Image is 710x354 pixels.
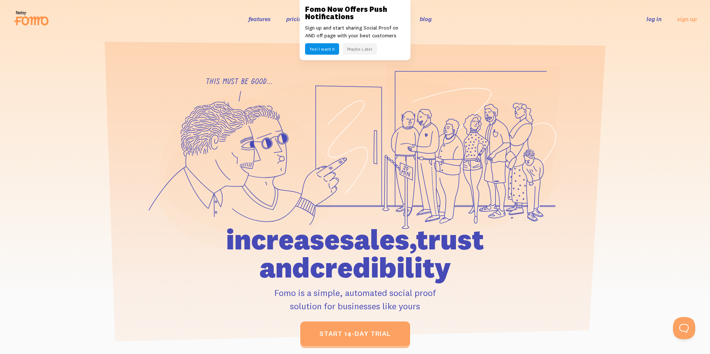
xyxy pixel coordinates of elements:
[420,15,432,23] a: blog
[305,6,405,20] h3: Fomo Now Offers Push Notifications
[300,321,410,346] a: start 14-day trial
[248,15,271,23] a: features
[343,43,377,55] button: Maybe Later
[305,43,339,55] button: Yes! I want it
[286,15,305,23] a: pricing
[646,15,662,23] a: log in
[184,286,526,313] p: Fomo is a simple, automated social proof solution for businesses like yours
[305,24,405,40] p: Sign up and start sharing Social Proof on AND off page with your best customers
[673,317,695,339] iframe: Help Scout Beacon - Open
[184,225,526,282] h1: increase sales, trust and credibility
[677,15,697,23] a: sign up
